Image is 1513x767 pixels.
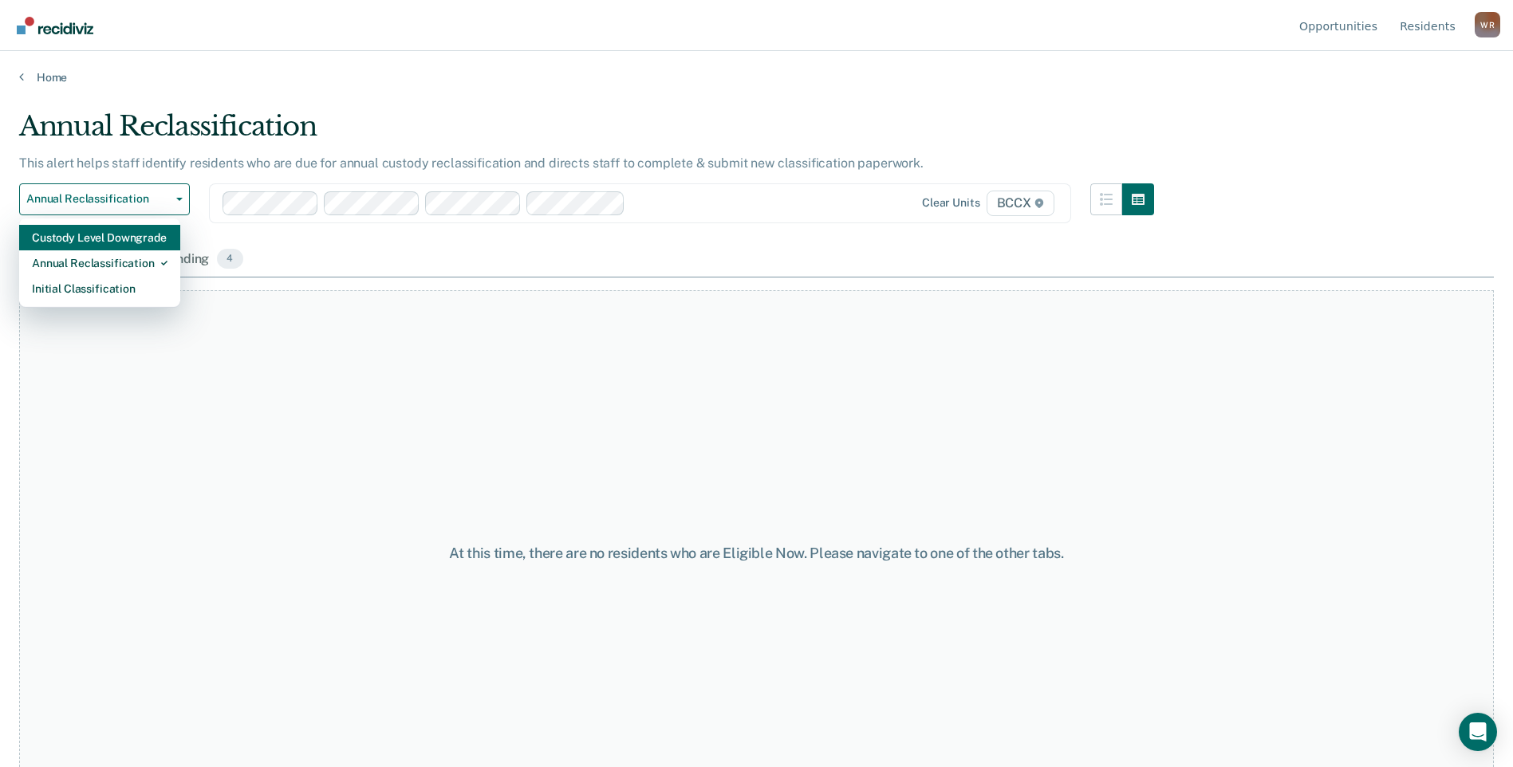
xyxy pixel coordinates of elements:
span: Annual Reclassification [26,192,170,206]
a: Home [19,70,1494,85]
div: Annual Reclassification [19,110,1154,155]
div: W R [1475,12,1500,37]
button: Profile dropdown button [1475,12,1500,37]
div: Custody Level Downgrade [32,225,167,250]
div: Open Intercom Messenger [1459,713,1497,751]
span: 4 [217,249,242,269]
span: BCCX [987,191,1054,216]
div: Annual Reclassification [32,250,167,276]
div: Pending4 [158,242,246,277]
img: Recidiviz [17,17,93,34]
div: Dropdown Menu [19,218,180,308]
button: Annual Reclassification [19,183,190,215]
p: This alert helps staff identify residents who are due for annual custody reclassification and dir... [19,155,924,171]
div: Clear units [922,196,980,210]
div: Initial Classification [32,276,167,301]
div: At this time, there are no residents who are Eligible Now. Please navigate to one of the other tabs. [388,545,1125,562]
